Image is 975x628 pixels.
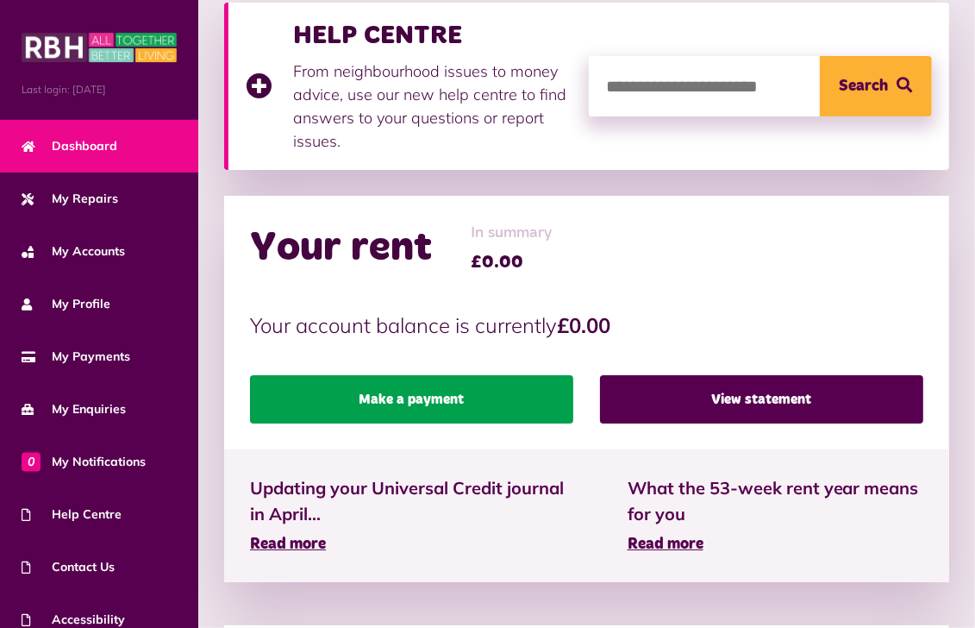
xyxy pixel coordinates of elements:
span: My Notifications [22,453,146,471]
span: Read more [628,537,703,552]
a: Updating your Universal Credit journal in April... Read more [250,475,576,556]
strong: £0.00 [557,312,610,338]
span: Updating your Universal Credit journal in April... [250,475,576,527]
span: My Enquiries [22,400,126,418]
span: My Repairs [22,190,118,208]
p: From neighbourhood issues to money advice, use our new help centre to find answers to your questi... [293,60,572,153]
img: MyRBH [22,30,177,65]
a: What the 53-week rent year means for you Read more [628,475,923,556]
h2: Your rent [250,223,432,273]
span: What the 53-week rent year means for you [628,475,923,527]
span: Last login: [DATE] [22,82,177,97]
p: Your account balance is currently [250,310,923,341]
a: Make a payment [250,375,573,424]
span: My Accounts [22,242,125,261]
span: Dashboard [22,137,117,155]
span: Help Centre [22,506,122,524]
span: In summary [471,222,553,245]
span: My Payments [22,348,130,366]
a: View statement [600,375,923,424]
span: £0.00 [471,249,553,275]
span: 0 [22,452,41,471]
span: My Profile [22,295,110,313]
button: Search [820,56,932,116]
h3: HELP CENTRE [293,20,572,51]
span: Read more [250,537,326,552]
span: Search [840,56,889,116]
span: Contact Us [22,558,115,576]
